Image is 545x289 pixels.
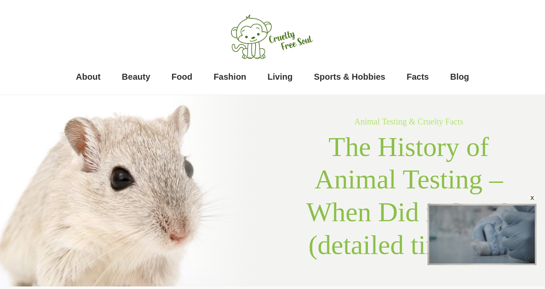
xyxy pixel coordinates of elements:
a: Facts [407,68,429,85]
span: The History of Animal Testing – When Did it Start? (detailed timeline) [306,132,511,260]
a: About [76,68,100,85]
a: Blog [450,68,469,85]
a: Animal Testing & Cruelty Facts [354,117,463,126]
a: Beauty [122,68,150,85]
a: Food [172,68,192,85]
a: Living [267,68,293,85]
div: Video Player [427,204,536,265]
a: Sports & Hobbies [314,68,385,85]
a: Fashion [214,68,247,85]
div: x [529,194,536,201]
